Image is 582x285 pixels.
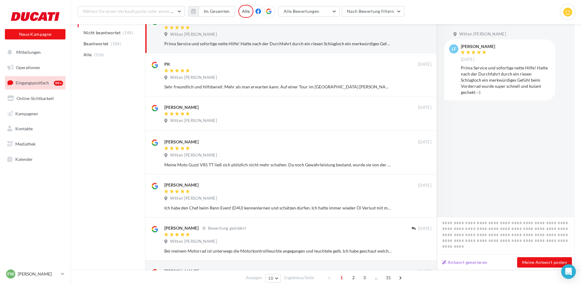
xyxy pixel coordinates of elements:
[164,84,392,90] div: Sehr freundlich und hilfsbereit. Mehr als man erwarten kann. Auf einer Tour im [GEOGRAPHIC_DATA] ...
[164,162,392,168] div: Meine Moto Guzzi V85 TT ließ sich plötzlich nicht mehr schalten. Da noch Gewährleistung bestand, ...
[170,32,217,37] span: Witten [PERSON_NAME]
[418,183,431,188] span: [DATE]
[342,6,404,17] button: Nach Bewertung filtern
[459,31,506,37] span: Witten [PERSON_NAME]
[164,139,199,145] div: [PERSON_NAME]
[164,182,199,188] div: [PERSON_NAME]
[170,239,217,244] span: Witten [PERSON_NAME]
[4,76,67,89] a: Eingangspostfach99+
[4,46,64,59] button: Mitteilungen
[461,44,495,49] div: [PERSON_NAME]
[170,196,217,201] span: Witten [PERSON_NAME]
[164,61,170,67] div: PK
[170,75,217,80] span: Witten [PERSON_NAME]
[4,92,67,105] a: Online-Sichtbarkeit
[84,30,121,36] span: Nicht beantwortet
[84,41,109,47] span: Beantwortet
[123,30,133,35] span: (148)
[461,65,550,95] div: Prima Service und sofortige nette Hilfe! Hatte nach der Durchfahrt durch ein riesen Schlagloch ei...
[188,6,235,17] button: Im Gesamten
[278,6,340,17] button: Alle Bewertungen
[4,122,67,135] a: Kontakte
[83,9,207,14] span: Wählen Sie einen Verkaufspunkt oder einen Geschäftscode aus
[337,273,346,283] span: 1
[4,138,67,150] a: Mediathek
[5,268,65,280] a: FW [PERSON_NAME]
[418,269,431,275] span: [DATE]
[383,273,394,283] span: 15
[170,118,217,124] span: Witten [PERSON_NAME]
[4,153,67,166] a: Kalender
[561,264,576,279] div: Open Intercom Messenger
[170,153,217,158] span: Witten [PERSON_NAME]
[418,226,431,231] span: [DATE]
[440,259,490,266] button: Antwort generieren
[4,61,67,74] a: Operationen
[452,46,456,52] span: LF
[268,276,273,281] span: 10
[5,29,65,39] button: Neue Kampagne
[15,126,33,131] span: Kontakte
[16,80,49,85] span: Eingangspostfach
[15,111,38,116] span: Kampagnen
[517,257,572,268] button: Meine Antwort posten
[246,275,262,281] span: Anzeigen
[284,9,319,14] span: Alle Bewertungen
[199,6,235,17] button: Im Gesamten
[111,41,121,46] span: (188)
[164,205,392,211] div: Ich habe den Chef beim Renn Event (D4U) kennenlernen und schätzen dürfen. Ich hatte immer wieder ...
[371,273,381,283] span: ...
[84,52,91,58] span: Alle
[164,41,392,47] div: Prima Service und sofortige nette Hilfe! Hatte nach der Durchfahrt durch ein riesen Schlagloch ei...
[18,271,58,277] p: [PERSON_NAME]
[360,273,369,283] span: 3
[208,226,246,231] span: Bewertung geändert
[78,6,185,17] button: Wählen Sie einen Verkaufspunkt oder einen Geschäftscode aus
[418,139,431,145] span: [DATE]
[54,81,63,86] div: 99+
[265,274,281,283] button: 10
[461,57,474,62] span: [DATE]
[7,271,14,277] span: FW
[164,104,199,110] div: [PERSON_NAME]
[17,96,54,101] span: Online-Sichtbarkeit
[15,157,33,162] span: Kalender
[238,5,253,18] div: Alle
[418,62,431,67] span: [DATE]
[16,65,40,70] span: Operationen
[418,105,431,110] span: [DATE]
[284,275,314,281] span: Ergebnisse/Seite
[16,50,41,55] span: Mitteilungen
[164,248,392,254] div: Bei meinem Motorrad ist unterwegs die Motorkontrollleuchte angegangen und leuchtete gelb. Ich hab...
[164,225,199,231] div: [PERSON_NAME]
[349,273,358,283] span: 2
[94,52,104,57] span: (336)
[4,107,67,120] a: Kampagnen
[15,141,35,146] span: Mediathek
[164,268,199,274] div: [PERSON_NAME]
